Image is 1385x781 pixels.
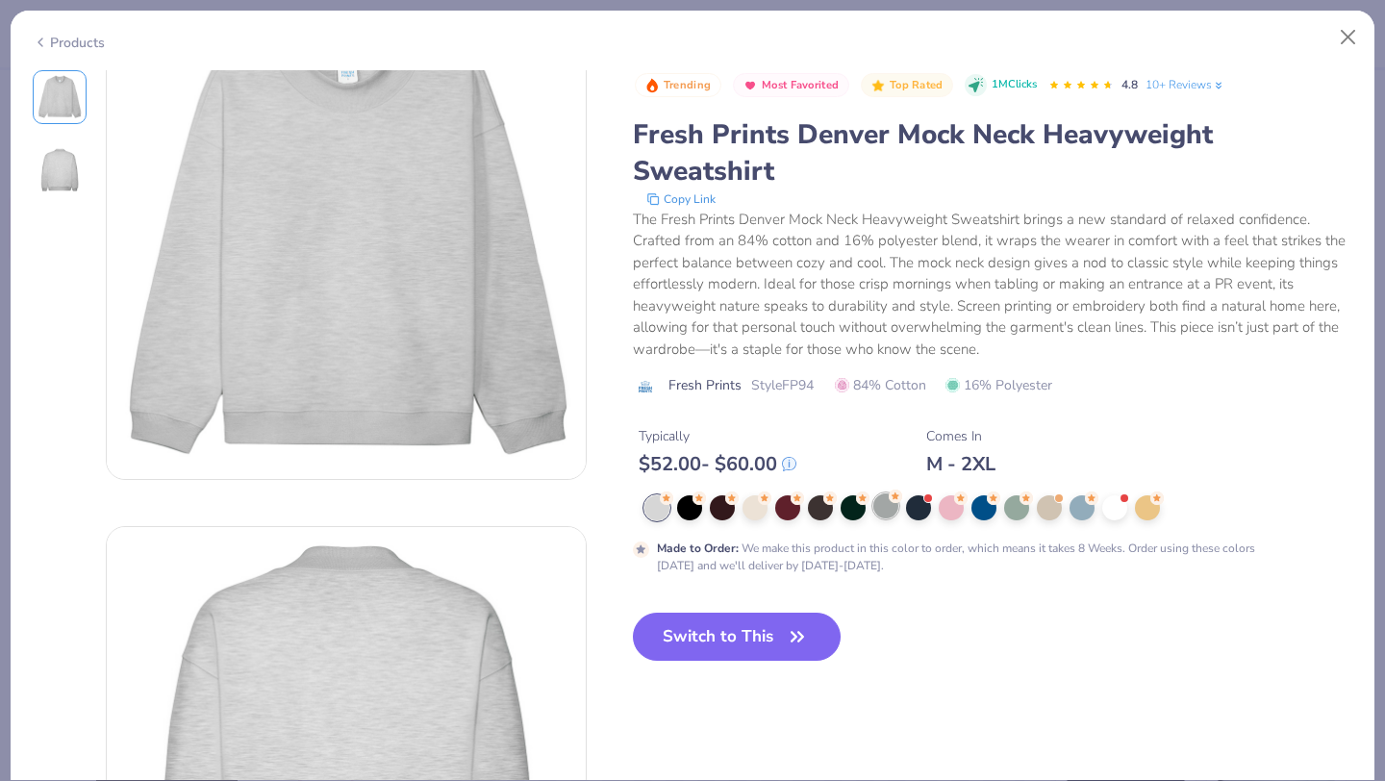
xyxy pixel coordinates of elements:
[1330,19,1367,56] button: Close
[644,78,660,93] img: Trending sort
[633,209,1353,361] div: The Fresh Prints Denver Mock Neck Heavyweight Sweatshirt brings a new standard of relaxed confide...
[1146,76,1225,93] a: 10+ Reviews
[890,80,944,90] span: Top Rated
[1048,70,1114,101] div: 4.8 Stars
[664,80,711,90] span: Trending
[37,74,83,120] img: Front
[926,452,995,476] div: M - 2XL
[870,78,886,93] img: Top Rated sort
[657,540,1267,574] div: We make this product in this color to order, which means it takes 8 Weeks. Order using these colo...
[751,375,814,395] span: Style FP94
[37,147,83,193] img: Back
[733,73,849,98] button: Badge Button
[635,73,721,98] button: Badge Button
[641,189,721,209] button: copy to clipboard
[639,452,796,476] div: $ 52.00 - $ 60.00
[861,73,953,98] button: Badge Button
[835,375,926,395] span: 84% Cotton
[1121,77,1138,92] span: 4.8
[633,379,659,394] img: brand logo
[926,426,995,446] div: Comes In
[657,541,739,556] strong: Made to Order :
[33,33,105,53] div: Products
[633,116,1353,189] div: Fresh Prints Denver Mock Neck Heavyweight Sweatshirt
[762,80,839,90] span: Most Favorited
[668,375,742,395] span: Fresh Prints
[945,375,1052,395] span: 16% Polyester
[992,77,1037,93] span: 1M Clicks
[743,78,758,93] img: Most Favorited sort
[633,613,842,661] button: Switch to This
[639,426,796,446] div: Typically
